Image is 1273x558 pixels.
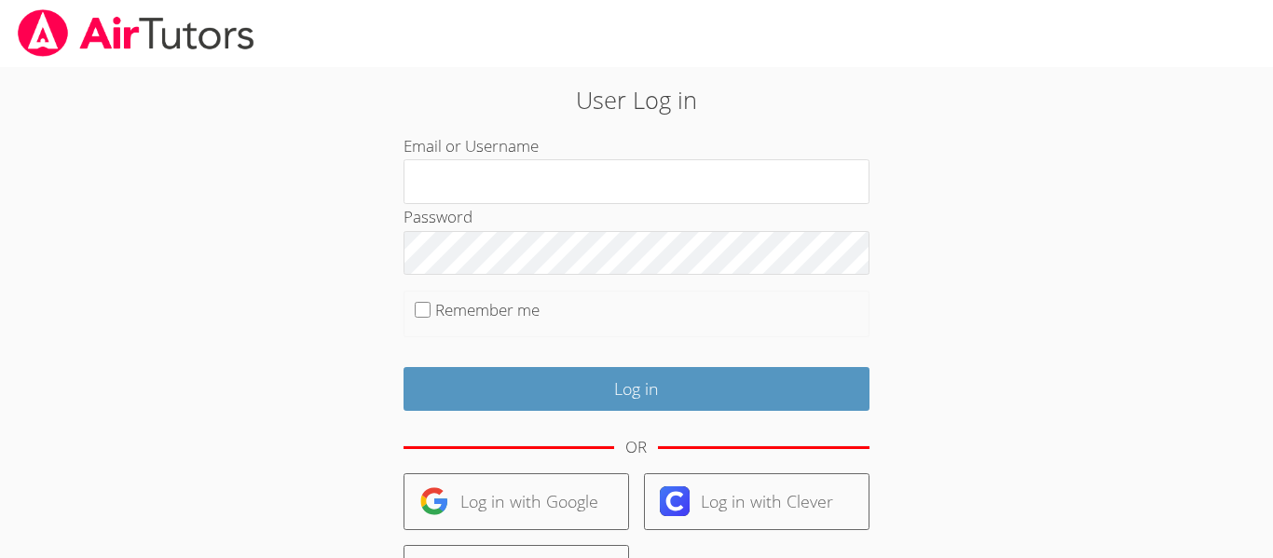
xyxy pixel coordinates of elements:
label: Email or Username [404,135,539,157]
label: Remember me [435,299,540,320]
a: Log in with Clever [644,473,869,530]
div: OR [625,434,647,461]
img: clever-logo-6eab21bc6e7a338710f1a6ff85c0baf02591cd810cc4098c63d3a4b26e2feb20.svg [660,486,690,516]
img: airtutors_banner-c4298cdbf04f3fff15de1276eac7730deb9818008684d7c2e4769d2f7ddbe033.png [16,9,256,57]
a: Log in with Google [404,473,629,530]
img: google-logo-50288ca7cdecda66e5e0955fdab243c47b7ad437acaf1139b6f446037453330a.svg [419,486,449,516]
input: Log in [404,367,869,411]
label: Password [404,206,472,227]
h2: User Log in [293,82,980,117]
